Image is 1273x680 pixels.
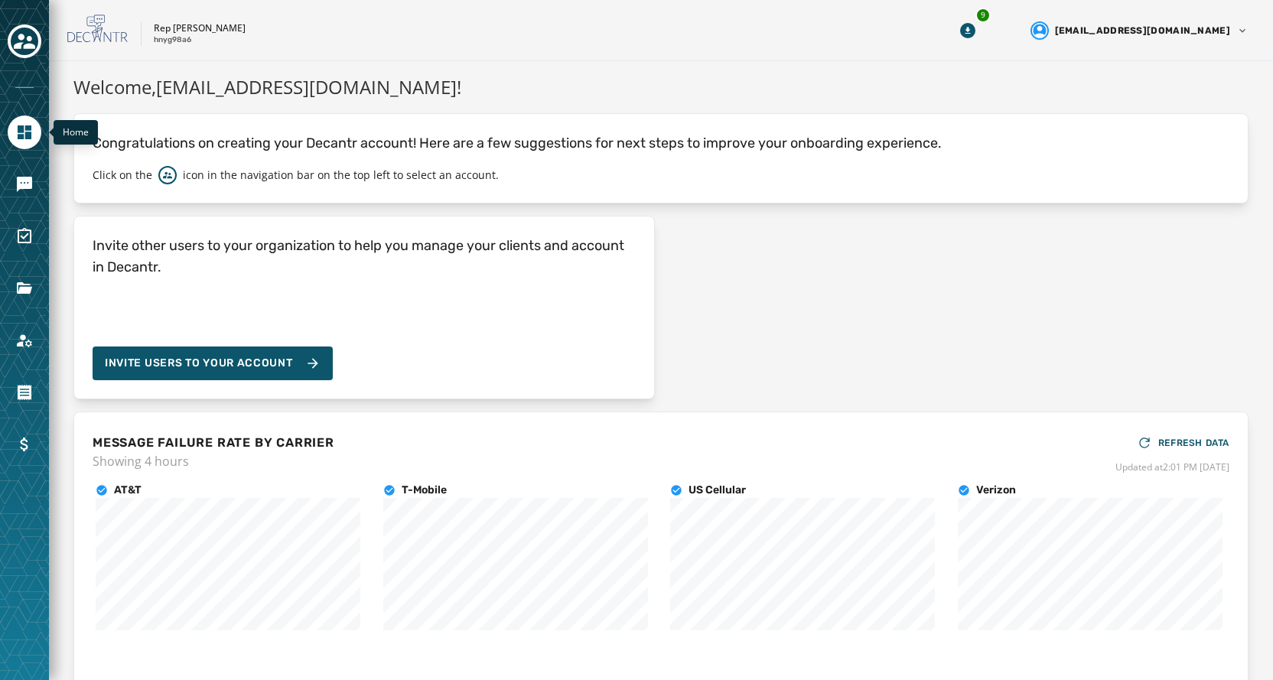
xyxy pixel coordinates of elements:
[154,22,246,34] p: Rep [PERSON_NAME]
[402,483,447,498] h4: T-Mobile
[8,376,41,409] a: Navigate to Orders
[689,483,746,498] h4: US Cellular
[183,168,499,183] p: icon in the navigation bar on the top left to select an account.
[93,132,1229,154] p: Congratulations on creating your Decantr account! Here are a few suggestions for next steps to im...
[93,434,334,452] h4: MESSAGE FAILURE RATE BY CARRIER
[93,452,334,470] span: Showing 4 hours
[8,220,41,253] a: Navigate to Surveys
[73,73,1249,101] h1: Welcome, [EMAIL_ADDRESS][DOMAIN_NAME] !
[93,168,152,183] p: Click on the
[54,120,98,145] div: Home
[8,24,41,58] button: Toggle account select drawer
[93,347,333,380] button: Invite Users to your account
[8,168,41,201] a: Navigate to Messaging
[8,272,41,305] a: Navigate to Files
[954,17,982,44] button: Download Menu
[93,235,636,278] h4: Invite other users to your organization to help you manage your clients and account in Decantr.
[1115,461,1229,473] span: Updated at 2:01 PM [DATE]
[975,8,991,23] div: 9
[1055,24,1230,37] span: [EMAIL_ADDRESS][DOMAIN_NAME]
[154,34,191,46] p: hnyg98a6
[8,324,41,357] a: Navigate to Account
[1158,437,1229,449] span: REFRESH DATA
[976,483,1016,498] h4: Verizon
[8,428,41,461] a: Navigate to Billing
[8,116,41,149] a: Navigate to Home
[1137,431,1229,455] button: REFRESH DATA
[114,483,142,498] h4: AT&T
[105,356,293,371] span: Invite Users to your account
[1024,15,1255,46] button: User settings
